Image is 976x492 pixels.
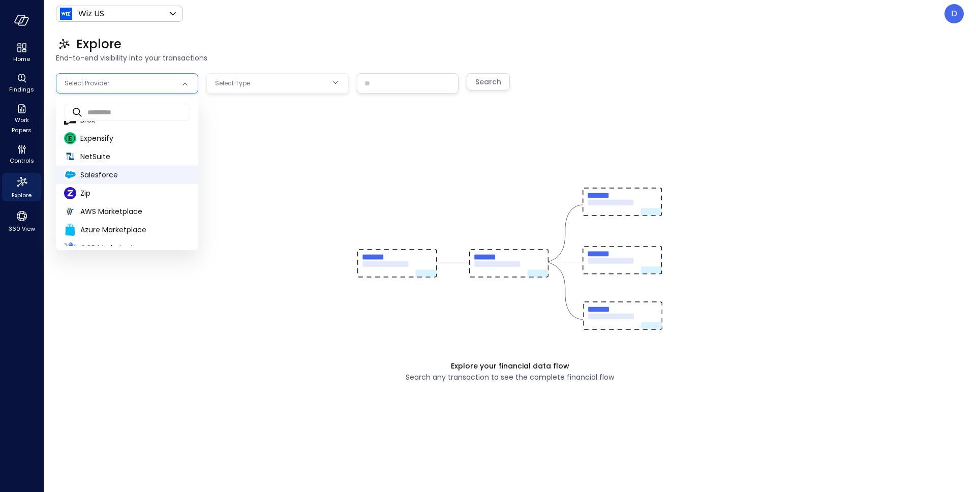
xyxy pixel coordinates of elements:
[80,225,190,235] span: Azure Marketplace
[64,205,76,218] img: aws
[80,133,190,144] span: Expensify
[64,242,76,254] img: gcp
[80,151,190,162] span: NetSuite
[64,169,76,181] img: salesforce
[80,206,190,217] span: AWS Marketplace
[64,150,76,163] img: netsuite
[80,243,190,254] span: GCP Marketpalce
[64,224,76,236] img: azure
[80,188,190,199] span: Zip
[64,132,76,144] img: expensify
[80,170,190,180] span: Salesforce
[64,187,76,199] img: zip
